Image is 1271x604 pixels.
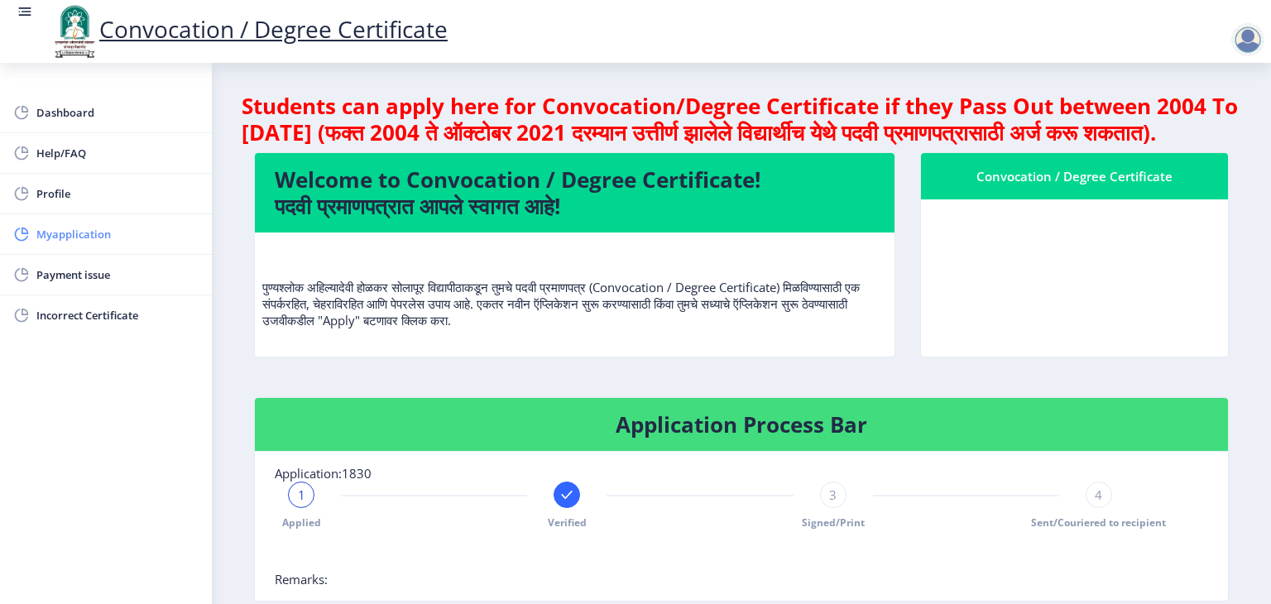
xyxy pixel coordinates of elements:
[548,515,587,530] span: Verified
[36,103,199,122] span: Dashboard
[298,487,305,503] span: 1
[941,166,1208,186] div: Convocation / Degree Certificate
[36,143,199,163] span: Help/FAQ
[1095,487,1102,503] span: 4
[282,515,321,530] span: Applied
[802,515,865,530] span: Signed/Print
[50,3,99,60] img: logo
[36,265,199,285] span: Payment issue
[36,224,199,244] span: Myapplication
[50,13,448,45] a: Convocation / Degree Certificate
[275,166,875,219] h4: Welcome to Convocation / Degree Certificate! पदवी प्रमाणपत्रात आपले स्वागत आहे!
[36,184,199,204] span: Profile
[829,487,837,503] span: 3
[275,571,328,587] span: Remarks:
[242,93,1241,146] h4: Students can apply here for Convocation/Degree Certificate if they Pass Out between 2004 To [DATE...
[1031,515,1166,530] span: Sent/Couriered to recipient
[275,411,1208,438] h4: Application Process Bar
[36,305,199,325] span: Incorrect Certificate
[262,246,887,328] p: पुण्यश्लोक अहिल्यादेवी होळकर सोलापूर विद्यापीठाकडून तुमचे पदवी प्रमाणपत्र (Convocation / Degree C...
[275,465,372,482] span: Application:1830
